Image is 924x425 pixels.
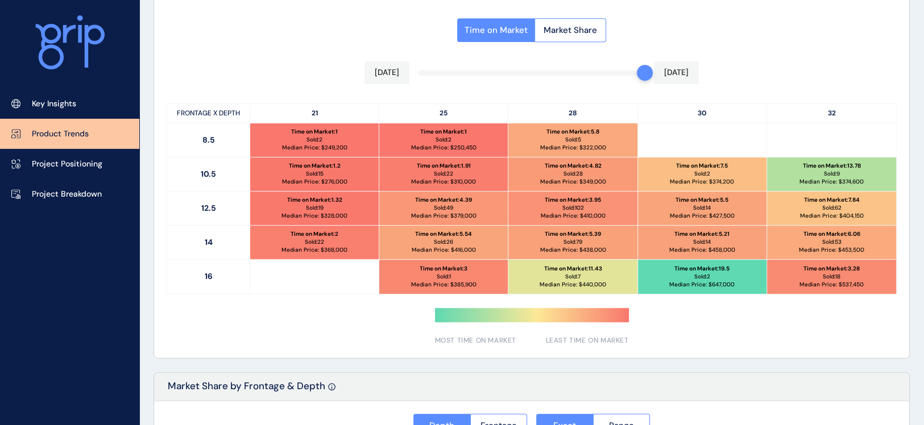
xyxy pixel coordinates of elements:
[375,67,399,78] p: [DATE]
[669,281,735,289] p: Median Price: $ 647,000
[167,104,250,123] p: FRONTAGE X DEPTH
[540,246,606,254] p: Median Price: $ 438,000
[544,162,601,170] p: Time on Market : 4.82
[540,178,606,186] p: Median Price: $ 349,000
[694,170,710,178] p: Sold: 2
[674,230,730,238] p: Time on Market : 5.21
[664,67,689,78] p: [DATE]
[306,136,322,144] p: Sold: 2
[802,162,860,170] p: Time on Market : 13.78
[32,128,89,140] p: Product Trends
[693,238,711,246] p: Sold: 14
[823,170,839,178] p: Sold: 9
[417,162,471,170] p: Time on Market : 1.91
[563,170,582,178] p: Sold: 28
[457,18,534,42] button: Time on Market
[799,246,864,254] p: Median Price: $ 453,500
[435,336,516,345] span: MOST TIME ON MARKET
[282,144,347,152] p: Median Price: $ 249,200
[434,204,453,212] p: Sold: 49
[822,204,841,212] p: Sold: 62
[803,230,860,238] p: Time on Market : 6.06
[167,157,250,191] p: 10.5
[306,204,324,212] p: Sold: 19
[412,246,476,254] p: Median Price: $ 416,000
[544,24,597,36] span: Market Share
[167,226,250,259] p: 14
[420,265,467,273] p: Time on Market : 3
[411,178,476,186] p: Median Price: $ 310,000
[508,104,637,123] p: 28
[465,24,528,36] span: Time on Market
[167,260,250,294] p: 16
[546,128,599,136] p: Time on Market : 5.8
[674,265,730,273] p: Time on Market : 19.5
[822,238,841,246] p: Sold: 53
[546,336,629,345] span: LEAST TIME ON MARKET
[281,212,347,220] p: Median Price: $ 328,000
[305,238,324,246] p: Sold: 22
[676,196,728,204] p: Time on Market : 5.5
[670,178,734,186] p: Median Price: $ 374,200
[434,238,453,246] p: Sold: 26
[540,144,606,152] p: Median Price: $ 322,000
[437,273,451,281] p: Sold: 1
[250,104,379,123] p: 21
[534,18,606,42] button: Market Share
[670,212,735,220] p: Median Price: $ 427,500
[291,128,338,136] p: Time on Market : 1
[803,265,860,273] p: Time on Market : 3.28
[167,123,250,157] p: 8.5
[767,104,896,123] p: 32
[540,281,606,289] p: Median Price: $ 440,000
[411,212,476,220] p: Median Price: $ 379,000
[291,230,338,238] p: Time on Market : 2
[799,178,864,186] p: Median Price: $ 374,600
[823,273,840,281] p: Sold: 18
[289,162,341,170] p: Time on Market : 1.2
[540,212,605,220] p: Median Price: $ 410,000
[379,104,508,123] p: 25
[282,178,347,186] p: Median Price: $ 276,000
[562,204,583,212] p: Sold: 102
[563,238,582,246] p: Sold: 79
[799,281,864,289] p: Median Price: $ 537,450
[415,230,472,238] p: Time on Market : 5.54
[411,144,476,152] p: Median Price: $ 250,450
[306,170,324,178] p: Sold: 15
[565,136,581,144] p: Sold: 5
[669,246,735,254] p: Median Price: $ 458,000
[167,191,250,225] p: 12.5
[434,170,453,178] p: Sold: 22
[693,204,711,212] p: Sold: 14
[411,281,476,289] p: Median Price: $ 385,900
[676,162,728,170] p: Time on Market : 7.5
[799,212,863,220] p: Median Price: $ 404,150
[168,380,325,401] p: Market Share by Frontage & Depth
[415,196,472,204] p: Time on Market : 4.39
[32,189,102,200] p: Project Breakdown
[638,104,767,123] p: 30
[565,273,581,281] p: Sold: 7
[803,196,859,204] p: Time on Market : 7.84
[545,196,601,204] p: Time on Market : 3.95
[281,246,347,254] p: Median Price: $ 368,000
[544,265,602,273] p: Time on Market : 11.43
[32,159,102,170] p: Project Positioning
[32,98,76,110] p: Key Insights
[436,136,451,144] p: Sold: 2
[545,230,601,238] p: Time on Market : 5.39
[287,196,342,204] p: Time on Market : 1.32
[694,273,710,281] p: Sold: 2
[420,128,467,136] p: Time on Market : 1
